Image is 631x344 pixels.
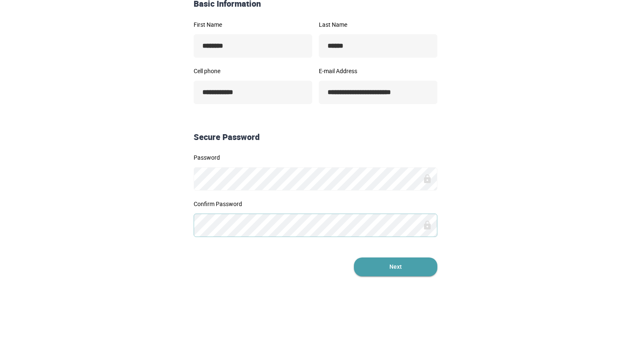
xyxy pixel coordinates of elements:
div: Secure Password [190,131,441,143]
button: Next [354,257,437,276]
label: Password [194,155,437,161]
label: Last Name [319,22,437,28]
label: Confirm Password [194,201,437,207]
label: First Name [194,22,312,28]
label: E-mail Address [319,68,437,74]
label: Cell phone [194,68,312,74]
